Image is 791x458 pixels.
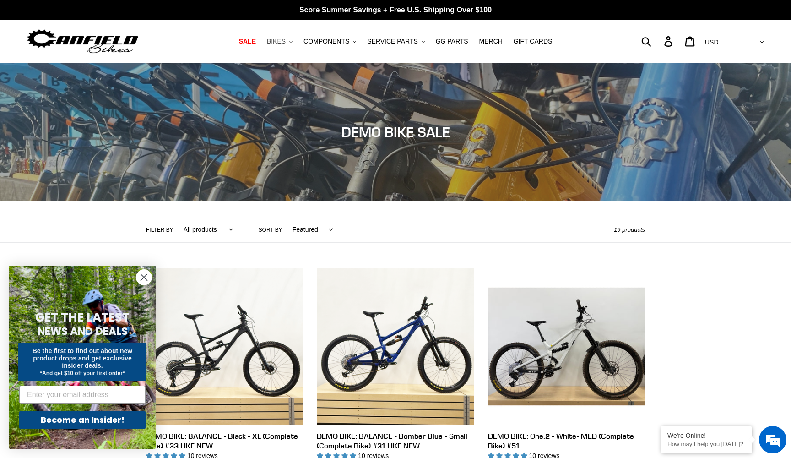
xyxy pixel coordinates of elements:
span: NEWS AND DEALS [38,324,128,338]
a: MERCH [475,35,507,48]
label: Filter by [146,226,173,234]
button: Become an Insider! [19,411,146,429]
a: GG PARTS [431,35,473,48]
p: How may I help you today? [667,441,745,447]
img: Canfield Bikes [25,27,140,56]
button: Close dialog [136,269,152,285]
button: BIKES [262,35,297,48]
span: COMPONENTS [303,38,349,45]
input: Search [646,31,670,51]
span: *And get $10 off your first order* [40,370,125,376]
span: GET THE LATEST [35,309,130,326]
input: Enter your email address [19,386,146,404]
a: SALE [234,35,260,48]
a: GIFT CARDS [509,35,557,48]
span: Be the first to find out about new product drops and get exclusive insider deals. [33,347,133,369]
div: We're Online! [667,432,745,439]
button: SERVICE PARTS [363,35,429,48]
button: COMPONENTS [299,35,361,48]
span: BIKES [267,38,286,45]
span: GG PARTS [436,38,468,45]
span: SERVICE PARTS [367,38,417,45]
span: 19 products [614,226,645,233]
span: GIFT CARDS [514,38,553,45]
label: Sort by [259,226,282,234]
span: MERCH [479,38,503,45]
span: SALE [239,38,256,45]
span: DEMO BIKE SALE [341,124,450,140]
